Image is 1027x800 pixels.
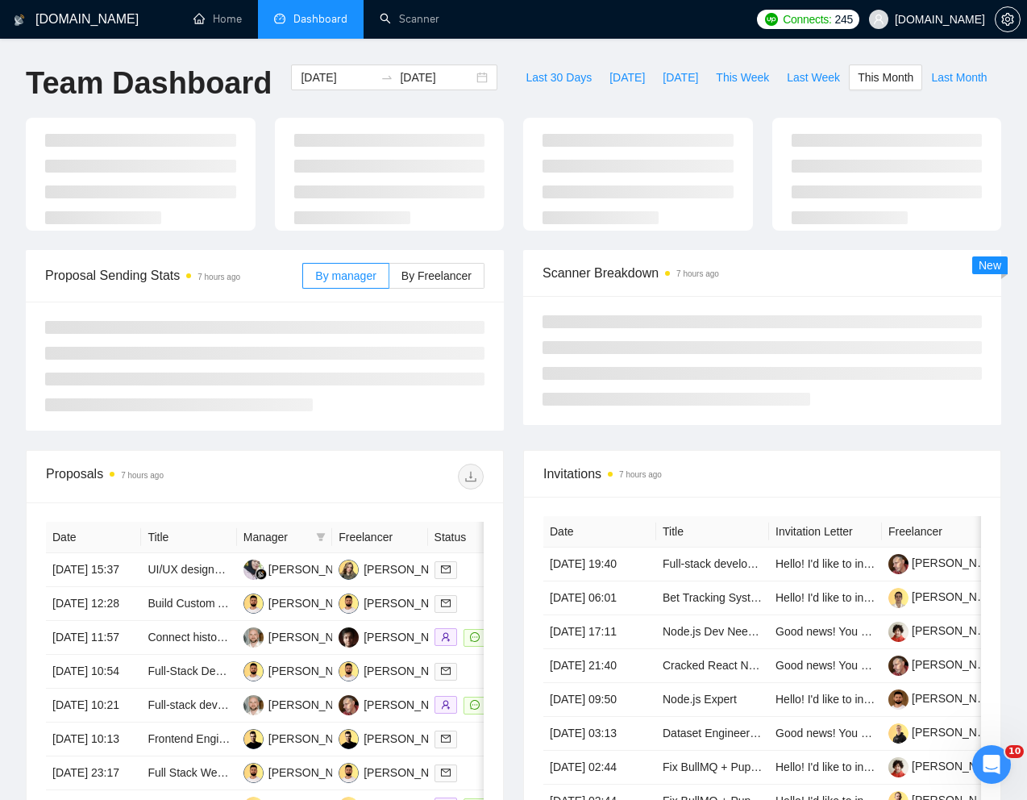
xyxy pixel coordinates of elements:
th: Invitation Letter [769,516,882,548]
img: c1_UVQ-ZbVJfiIepVuoM0CNrHyUQne3xnPkxcLB4kwnuxUzUvRdG5Omtrk2l07r2Wn [888,723,908,744]
a: KZ[PERSON_NAME] [339,765,456,778]
td: [DATE] 17:11 [543,615,656,649]
div: [PERSON_NAME] [364,764,456,781]
span: Last Week [787,69,840,86]
img: c1SXgQZWPLtCft5A2f_mrL0K_c_jCDZxN39adx4pUS87Emn3cECm7haNZBs4xyOGl6 [888,554,908,574]
th: Date [543,516,656,548]
time: 7 hours ago [676,269,719,278]
th: Manager [237,522,332,553]
td: UI/UX designers - Figma - Websites/Web Apps/Mobile Apps [141,553,236,587]
button: setting [995,6,1021,32]
img: c1SXgQZWPLtCft5A2f_mrL0K_c_jCDZxN39adx4pUS87Emn3cECm7haNZBs4xyOGl6 [888,656,908,676]
th: Freelancer [332,522,427,553]
a: Node.js Expert [663,693,737,706]
a: [PERSON_NAME] [888,556,1004,569]
a: homeHome [193,12,242,26]
td: [DATE] 09:50 [543,683,656,717]
td: Dataset Engineer – Build Global Trade Intelligence Dataset [656,717,769,751]
time: 7 hours ago [197,273,240,281]
button: [DATE] [654,65,707,90]
input: End date [400,69,473,86]
time: 7 hours ago [121,471,164,480]
td: [DATE] 11:57 [46,621,141,655]
img: c1KlPsBsMF3GODfU_H7KM9ogSO0KBg9WeIVJPmPhTYpd7SjnmvSKJjIhSix7maxuJk [888,690,908,710]
th: Title [656,516,769,548]
a: Full-Stack Developer Needed for AI Meal Plan Generation Web App [148,665,485,677]
iframe: Intercom live chat [972,745,1011,784]
span: New [979,259,1001,272]
div: Proposals [46,464,265,490]
span: filter [313,525,329,549]
span: Scanner Breakdown [543,263,982,283]
span: This Month [858,69,913,86]
a: [PERSON_NAME] [888,624,1004,637]
td: Cracked React Native Engineer [656,649,769,683]
img: VY [339,627,359,648]
a: KZ[PERSON_NAME] [243,596,361,609]
div: [PERSON_NAME] [268,764,361,781]
td: Build Custom AI Coaching App with the correct platform [141,587,236,621]
a: FF[PERSON_NAME] [243,562,361,575]
a: YS[PERSON_NAME] [243,731,361,744]
span: filter [316,532,326,542]
div: [PERSON_NAME] [268,594,361,612]
a: Full Stack Web App Developer with AI & Trading Knowledge [148,766,447,779]
td: [DATE] 10:54 [46,655,141,689]
img: KZ [339,763,359,783]
td: [DATE] 21:40 [543,649,656,683]
td: [DATE] 02:44 [543,751,656,785]
img: KZ [243,763,264,783]
a: [PERSON_NAME] [888,760,1004,773]
img: logo [14,7,25,33]
button: [DATE] [601,65,654,90]
div: [PERSON_NAME] [268,628,361,646]
span: user-add [441,700,451,710]
th: Freelancer [882,516,995,548]
span: [DATE] [609,69,645,86]
td: Bet Tracking System Development [656,581,769,615]
div: [PERSON_NAME] [268,696,361,714]
span: user-add [441,632,451,642]
span: Last 30 Days [526,69,592,86]
a: Node.js Dev Needed For AI Startup [663,625,839,638]
a: Full-stack developer for mobile app [148,698,323,711]
td: Full-stack developer for mobile app [141,689,236,723]
td: Full-stack developer for mobile app [656,548,769,581]
a: YS[PERSON_NAME] [339,731,456,744]
span: setting [996,13,1020,26]
a: DD[PERSON_NAME] [339,698,456,710]
div: [PERSON_NAME] [364,662,456,680]
span: mail [441,598,451,608]
span: Status [434,528,501,546]
a: KZ[PERSON_NAME] [339,664,456,677]
span: to [380,71,393,84]
a: Fix BullMQ + Puppeteer Job + Chrome Cleanup on Node Server [663,760,984,773]
a: Frontend Engineer (React) - Build the OS for Content! [148,732,417,745]
h1: Team Dashboard [26,65,272,102]
div: [PERSON_NAME] [364,730,456,748]
span: Connects: [783,10,831,28]
a: [PERSON_NAME] [888,692,1004,705]
td: [DATE] 23:17 [46,756,141,790]
time: 7 hours ago [619,470,662,479]
td: Frontend Engineer (React) - Build the OS for Content! [141,723,236,756]
a: KZ[PERSON_NAME] [243,765,361,778]
span: Dashboard [293,12,347,26]
img: KZ [243,661,264,681]
span: Manager [243,528,310,546]
td: Node.js Expert [656,683,769,717]
td: Full-Stack Developer Needed for AI Meal Plan Generation Web App [141,655,236,689]
a: VY[PERSON_NAME] [339,630,456,643]
span: mail [441,565,451,574]
span: mail [441,734,451,744]
span: mail [441,666,451,676]
a: Bet Tracking System Development [663,591,836,604]
td: [DATE] 15:37 [46,553,141,587]
button: Last 30 Days [517,65,601,90]
td: [DATE] 10:13 [46,723,141,756]
a: Connect historical google analytics data to big query / metabase [148,631,468,644]
img: MD [339,560,359,580]
img: MK [243,695,264,715]
img: c16zkffGbo2nRcBKu10vXtE_xMp2an1YldyD8OLyBJEBxDT-NTCHmFO65O3MMLsyY6 [888,757,908,777]
a: Build Custom AI Coaching App with the correct platform [148,597,425,610]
